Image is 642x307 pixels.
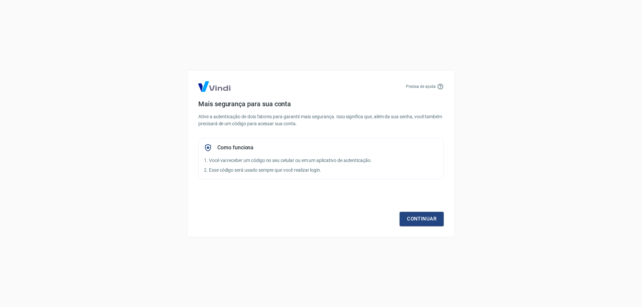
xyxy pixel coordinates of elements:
p: Ative a autenticação de dois fatores para garantir mais segurança. Isso significa que, além da su... [198,113,444,127]
img: Logo Vind [198,81,230,92]
h5: Como funciona [217,144,253,151]
h4: Mais segurança para sua conta [198,100,444,108]
a: Continuar [400,212,444,226]
p: Precisa de ajuda [406,84,436,90]
p: 2. Esse código será usado sempre que você realizar login. [204,167,438,174]
p: 1. Você vai receber um código no seu celular ou em um aplicativo de autenticação. [204,157,438,164]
